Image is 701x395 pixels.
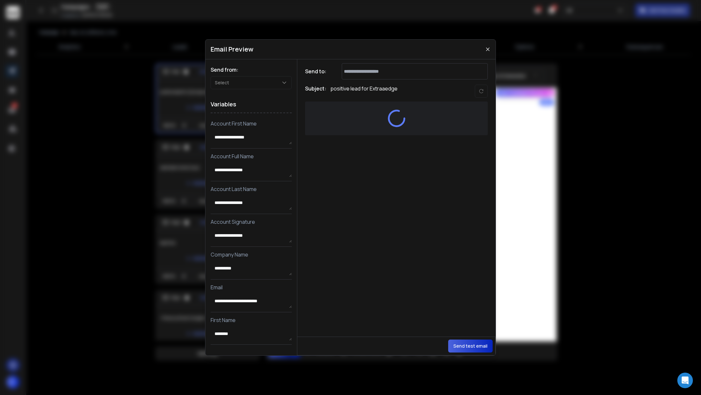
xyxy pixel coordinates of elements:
[211,218,292,226] p: Account Signature
[211,185,292,193] p: Account Last Name
[211,283,292,291] p: Email
[305,67,331,75] h1: Send to:
[211,120,292,127] p: Account First Name
[211,45,253,54] h1: Email Preview
[448,340,493,353] button: Send test email
[305,85,326,98] h1: Subject:
[677,373,693,388] div: Open Intercom Messenger
[211,251,292,258] p: Company Name
[211,96,292,113] h1: Variables
[211,349,292,356] p: linkedin
[330,85,398,98] p: positive lead for Extraaedge
[211,66,292,74] h1: Send from:
[211,152,292,160] p: Account Full Name
[211,316,292,324] p: First Name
